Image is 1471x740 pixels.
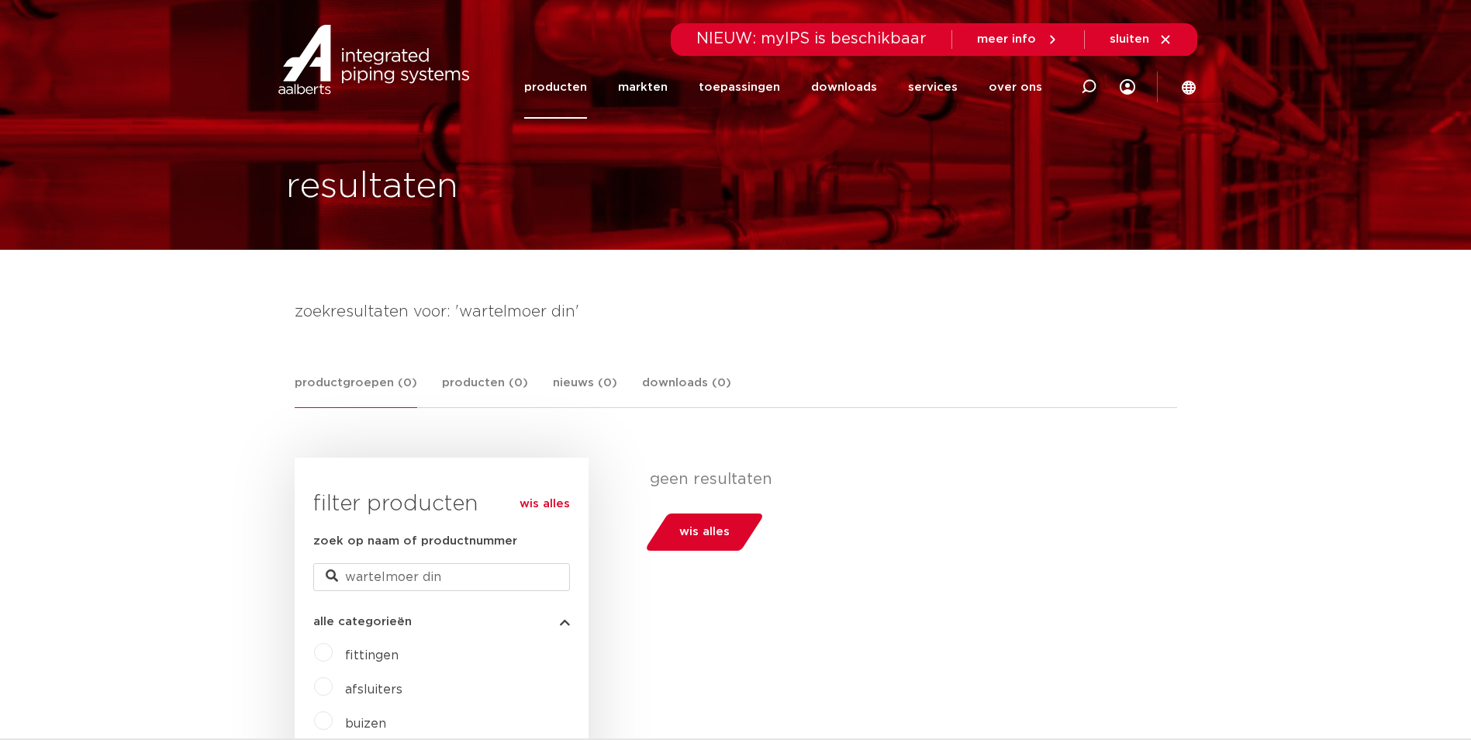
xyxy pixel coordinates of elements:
span: NIEUW: myIPS is beschikbaar [696,31,927,47]
a: toepassingen [699,56,780,119]
a: meer info [977,33,1059,47]
a: wis alles [520,495,570,514]
button: alle categorieën [313,616,570,628]
a: producten [524,56,587,119]
a: productgroepen (0) [295,374,417,408]
a: buizen [345,718,386,730]
span: meer info [977,33,1036,45]
a: afsluiters [345,683,402,696]
p: geen resultaten [650,470,1165,489]
a: markten [618,56,668,119]
input: zoeken [313,563,570,591]
nav: Menu [524,56,1042,119]
a: producten (0) [442,374,528,407]
div: my IPS [1120,56,1135,119]
span: sluiten [1110,33,1149,45]
a: fittingen [345,649,399,662]
h4: zoekresultaten voor: 'wartelmoer din' [295,299,1177,324]
a: nieuws (0) [553,374,617,407]
span: wis alles [679,520,730,545]
a: over ons [989,56,1042,119]
h3: filter producten [313,489,570,520]
label: zoek op naam of productnummer [313,532,517,551]
h1: resultaten [286,162,458,212]
a: services [908,56,958,119]
a: sluiten [1110,33,1172,47]
span: alle categorieën [313,616,412,628]
a: downloads [811,56,877,119]
a: downloads (0) [642,374,731,407]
